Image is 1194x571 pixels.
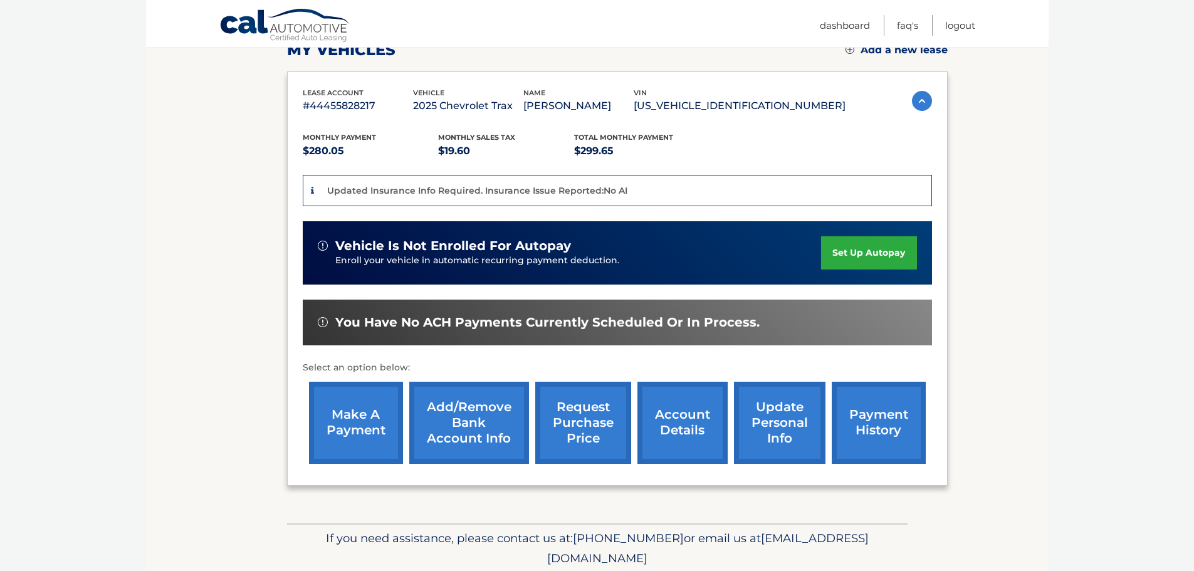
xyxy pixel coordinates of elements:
span: vehicle [413,88,444,97]
a: Dashboard [820,15,870,36]
p: #44455828217 [303,97,413,115]
img: add.svg [846,45,854,54]
img: alert-white.svg [318,317,328,327]
p: [US_VEHICLE_IDENTIFICATION_NUMBER] [634,97,846,115]
a: make a payment [309,382,403,464]
p: Select an option below: [303,360,932,375]
p: 2025 Chevrolet Trax [413,97,523,115]
a: Add a new lease [846,44,948,56]
p: $19.60 [438,142,574,160]
span: Total Monthly Payment [574,133,673,142]
span: vin [634,88,647,97]
p: Enroll your vehicle in automatic recurring payment deduction. [335,254,822,268]
a: set up autopay [821,236,916,270]
a: Add/Remove bank account info [409,382,529,464]
a: Cal Automotive [219,8,351,45]
a: FAQ's [897,15,918,36]
img: alert-white.svg [318,241,328,251]
a: update personal info [734,382,825,464]
p: Updated Insurance Info Required. Insurance Issue Reported:No AI [327,185,627,196]
span: Monthly sales Tax [438,133,515,142]
a: payment history [832,382,926,464]
span: vehicle is not enrolled for autopay [335,238,571,254]
p: If you need assistance, please contact us at: or email us at [295,528,899,568]
span: Monthly Payment [303,133,376,142]
p: [PERSON_NAME] [523,97,634,115]
span: You have no ACH payments currently scheduled or in process. [335,315,760,330]
span: name [523,88,545,97]
a: request purchase price [535,382,631,464]
a: Logout [945,15,975,36]
span: lease account [303,88,364,97]
img: accordion-active.svg [912,91,932,111]
p: $280.05 [303,142,439,160]
a: account details [637,382,728,464]
h2: my vehicles [287,41,395,60]
span: [PHONE_NUMBER] [573,531,684,545]
p: $299.65 [574,142,710,160]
